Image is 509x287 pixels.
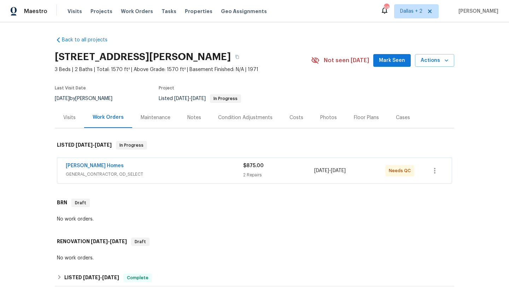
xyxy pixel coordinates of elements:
[415,54,454,67] button: Actions
[90,8,112,15] span: Projects
[55,53,231,60] h2: [STREET_ADDRESS][PERSON_NAME]
[162,9,176,14] span: Tasks
[456,8,498,15] span: [PERSON_NAME]
[64,274,119,282] h6: LISTED
[396,114,410,121] div: Cases
[24,8,47,15] span: Maestro
[159,86,174,90] span: Project
[191,96,206,101] span: [DATE]
[57,141,112,150] h6: LISTED
[121,8,153,15] span: Work Orders
[55,94,121,103] div: by [PERSON_NAME]
[110,239,127,244] span: [DATE]
[55,86,86,90] span: Last Visit Date
[68,8,82,15] span: Visits
[324,57,369,64] span: Not seen [DATE]
[117,142,146,149] span: In Progress
[373,54,411,67] button: Mark Seen
[66,163,124,168] a: [PERSON_NAME] Homes
[132,238,149,245] span: Draft
[57,216,452,223] div: No work orders.
[243,163,264,168] span: $875.00
[400,8,422,15] span: Dallas + 2
[55,269,454,286] div: LISTED [DATE]-[DATE]Complete
[389,167,414,174] span: Needs QC
[159,96,241,101] span: Listed
[57,254,452,262] div: No work orders.
[72,199,89,206] span: Draft
[141,114,170,121] div: Maintenance
[91,239,108,244] span: [DATE]
[174,96,189,101] span: [DATE]
[66,171,243,178] span: GENERAL_CONTRACTOR, OD_SELECT
[95,142,112,147] span: [DATE]
[331,168,346,173] span: [DATE]
[211,96,240,101] span: In Progress
[379,56,405,65] span: Mark Seen
[384,4,389,11] div: 59
[124,274,151,281] span: Complete
[55,134,454,157] div: LISTED [DATE]-[DATE]In Progress
[289,114,303,121] div: Costs
[55,96,70,101] span: [DATE]
[83,275,119,280] span: -
[102,275,119,280] span: [DATE]
[55,192,454,214] div: BRN Draft
[91,239,127,244] span: -
[63,114,76,121] div: Visits
[174,96,206,101] span: -
[55,36,123,43] a: Back to all projects
[354,114,379,121] div: Floor Plans
[243,171,314,178] div: 2 Repairs
[320,114,337,121] div: Photos
[231,51,244,63] button: Copy Address
[187,114,201,121] div: Notes
[76,142,93,147] span: [DATE]
[57,238,127,246] h6: RENOVATION
[314,168,329,173] span: [DATE]
[93,114,124,121] div: Work Orders
[421,56,449,65] span: Actions
[57,199,67,207] h6: BRN
[221,8,267,15] span: Geo Assignments
[55,66,311,73] span: 3 Beds | 2 Baths | Total: 1570 ft² | Above Grade: 1570 ft² | Basement Finished: N/A | 1971
[55,230,454,253] div: RENOVATION [DATE]-[DATE]Draft
[185,8,212,15] span: Properties
[218,114,273,121] div: Condition Adjustments
[83,275,100,280] span: [DATE]
[314,167,346,174] span: -
[76,142,112,147] span: -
